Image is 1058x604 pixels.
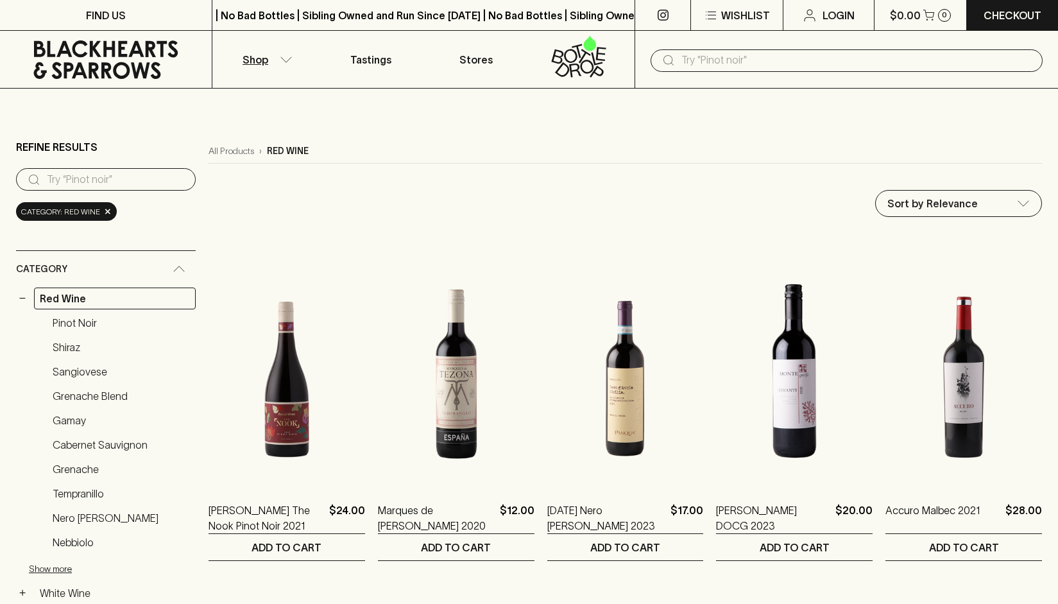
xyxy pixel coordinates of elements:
p: ADD TO CART [760,540,830,555]
button: ADD TO CART [378,534,534,560]
a: Tempranillo [47,483,196,505]
a: [DATE] Nero [PERSON_NAME] 2023 [547,503,666,533]
a: Stores [423,31,529,88]
p: Wishlist [721,8,770,23]
button: Show more [29,556,197,582]
button: − [16,292,29,305]
p: Stores [459,52,493,67]
p: › [259,144,262,158]
a: Pinot Noir [47,312,196,334]
input: Try "Pinot noir" [681,50,1032,71]
p: 0 [942,12,947,19]
p: Shop [243,52,268,67]
p: Checkout [984,8,1041,23]
a: Nero [PERSON_NAME] [47,507,196,529]
a: [PERSON_NAME] The Nook Pinot Noir 2021 [209,503,324,533]
button: ADD TO CART [716,534,873,560]
span: Category [16,261,67,277]
p: $28.00 [1005,503,1042,533]
input: Try “Pinot noir” [47,169,185,190]
img: Buller The Nook Pinot Noir 2021 [209,259,365,483]
span: Category: red wine [21,205,100,218]
img: Marques de Tezona Tempranillo 2020 [378,259,534,483]
img: Monteguelfo Chianti DOCG 2023 [716,259,873,483]
img: Pasqua Nero d'Avola 2023 [547,259,704,483]
a: [PERSON_NAME] DOCG 2023 [716,503,830,533]
p: Tastings [350,52,391,67]
a: White Wine [34,582,196,604]
a: Cabernet Sauvignon [47,434,196,456]
p: ADD TO CART [929,540,999,555]
p: $0.00 [890,8,921,23]
p: $12.00 [500,503,534,533]
p: $24.00 [329,503,365,533]
p: ADD TO CART [590,540,660,555]
p: red wine [267,144,309,158]
a: Shiraz [47,336,196,358]
a: Marques de [PERSON_NAME] 2020 [378,503,495,533]
p: Refine Results [16,139,98,155]
button: ADD TO CART [547,534,704,560]
button: Shop [212,31,318,88]
p: $17.00 [670,503,703,533]
a: Red Wine [34,288,196,309]
a: Sangiovese [47,361,196,383]
button: ADD TO CART [209,534,365,560]
a: All Products [209,144,254,158]
button: + [16,587,29,600]
p: FIND US [86,8,126,23]
a: Accuro Malbec 2021 [885,503,980,533]
div: Sort by Relevance [876,191,1041,216]
span: × [104,205,112,218]
p: $20.00 [835,503,873,533]
p: ADD TO CART [421,540,491,555]
a: Nebbiolo [47,531,196,553]
img: Accuro Malbec 2021 [885,259,1042,483]
a: Grenache Blend [47,385,196,407]
a: Grenache [47,458,196,480]
div: Category [16,251,196,288]
p: Login [823,8,855,23]
p: ADD TO CART [252,540,321,555]
a: Gamay [47,410,196,431]
button: ADD TO CART [885,534,1042,560]
a: Tastings [318,31,423,88]
p: Sort by Relevance [887,196,978,211]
